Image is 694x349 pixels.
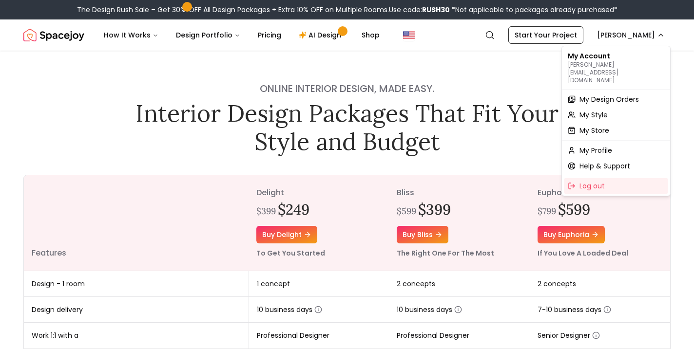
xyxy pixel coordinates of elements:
[579,110,608,120] span: My Style
[579,181,605,191] span: Log out
[564,123,668,138] a: My Store
[564,92,668,107] a: My Design Orders
[579,94,639,104] span: My Design Orders
[579,146,612,155] span: My Profile
[564,48,668,87] div: My Account
[579,126,609,135] span: My Store
[564,107,668,123] a: My Style
[564,143,668,158] a: My Profile
[568,61,664,84] p: [PERSON_NAME][EMAIL_ADDRESS][DOMAIN_NAME]
[564,158,668,174] a: Help & Support
[579,161,630,171] span: Help & Support
[561,46,671,196] div: [PERSON_NAME]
